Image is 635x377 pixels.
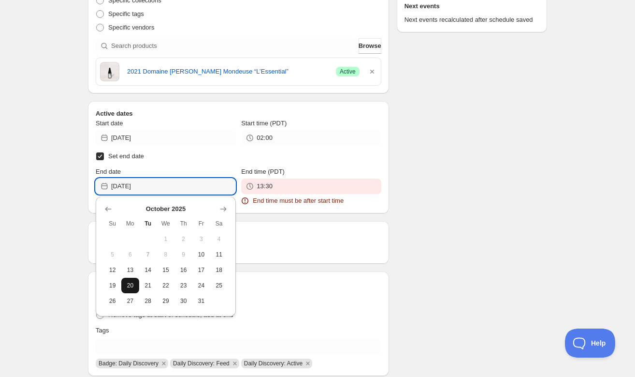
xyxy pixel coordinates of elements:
[214,235,224,243] span: 4
[108,10,144,17] span: Specific tags
[121,247,139,262] button: Monday October 6 2025
[107,297,117,305] span: 26
[125,282,135,289] span: 20
[96,109,381,119] h2: Active dates
[192,293,210,309] button: Friday October 31 2025
[127,67,328,76] a: 2021 Domaine [PERSON_NAME] Mondeuse “L’Essential”
[101,202,115,216] button: Show previous month, September 2025
[121,278,139,293] button: Monday October 20 2025
[253,196,344,206] span: End time must be after start time
[178,235,188,243] span: 2
[174,216,192,231] th: Thursday
[210,262,228,278] button: Saturday October 18 2025
[111,38,357,54] input: Search products
[565,329,616,358] iframe: Toggle Customer Support
[143,266,153,274] span: 14
[192,247,210,262] button: Friday October 10 2025
[210,231,228,247] button: Saturday October 4 2025
[196,282,206,289] span: 24
[96,168,121,175] span: End date
[121,216,139,231] th: Monday
[196,251,206,258] span: 10
[103,262,121,278] button: Sunday October 12 2025
[214,282,224,289] span: 25
[178,220,188,227] span: Th
[244,360,303,367] span: Daily Discovery: Active
[143,251,153,258] span: 7
[121,262,139,278] button: Monday October 13 2025
[161,297,171,305] span: 29
[214,266,224,274] span: 18
[125,220,135,227] span: Mo
[139,262,157,278] button: Tuesday October 14 2025
[121,293,139,309] button: Monday October 27 2025
[196,266,206,274] span: 17
[107,266,117,274] span: 12
[359,38,381,54] button: Browse
[107,251,117,258] span: 5
[210,247,228,262] button: Saturday October 11 2025
[103,216,121,231] th: Sunday
[210,278,228,293] button: Saturday October 25 2025
[103,293,121,309] button: Sunday October 26 2025
[214,251,224,258] span: 11
[241,120,287,127] span: Start time (PDT)
[125,266,135,274] span: 13
[157,231,175,247] button: Wednesday October 1 2025
[107,220,117,227] span: Su
[139,278,157,293] button: Tuesday October 21 2025
[157,216,175,231] th: Wednesday
[103,278,121,293] button: Sunday October 19 2025
[174,278,192,293] button: Thursday October 23 2025
[214,220,224,227] span: Sa
[143,220,153,227] span: Tu
[196,297,206,305] span: 31
[404,1,539,11] h2: Next events
[157,247,175,262] button: Wednesday October 8 2025
[143,297,153,305] span: 28
[161,235,171,243] span: 1
[192,216,210,231] th: Friday
[107,282,117,289] span: 19
[108,24,154,31] span: Specific vendors
[359,41,381,51] span: Browse
[178,251,188,258] span: 9
[139,247,157,262] button: Today Tuesday October 7 2025
[96,326,109,335] p: Tags
[161,266,171,274] span: 15
[196,235,206,243] span: 3
[173,360,230,367] span: Daily Discovery: Feed
[196,220,206,227] span: Fr
[96,120,123,127] span: Start date
[157,293,175,309] button: Wednesday October 29 2025
[231,359,239,368] button: Remove Daily Discovery: Feed
[192,231,210,247] button: Friday October 3 2025
[174,262,192,278] button: Thursday October 16 2025
[139,216,157,231] th: Tuesday
[174,231,192,247] button: Thursday October 2 2025
[404,15,539,25] p: Next events recalculated after schedule saved
[159,359,168,368] button: Remove Badge: Daily Discovery
[303,359,312,368] button: Remove Daily Discovery: Active
[241,168,285,175] span: End time (PDT)
[210,216,228,231] th: Saturday
[103,247,121,262] button: Sunday October 5 2025
[178,266,188,274] span: 16
[143,282,153,289] span: 21
[139,293,157,309] button: Tuesday October 28 2025
[340,68,356,75] span: Active
[161,220,171,227] span: We
[96,229,381,239] h2: Repeating
[178,282,188,289] span: 23
[174,247,192,262] button: Thursday October 9 2025
[192,278,210,293] button: Friday October 24 2025
[108,152,144,160] span: Set end date
[216,202,230,216] button: Show next month, November 2025
[161,282,171,289] span: 22
[178,297,188,305] span: 30
[96,279,381,289] h2: Tags
[157,278,175,293] button: Wednesday October 22 2025
[125,297,135,305] span: 27
[125,251,135,258] span: 6
[192,262,210,278] button: Friday October 17 2025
